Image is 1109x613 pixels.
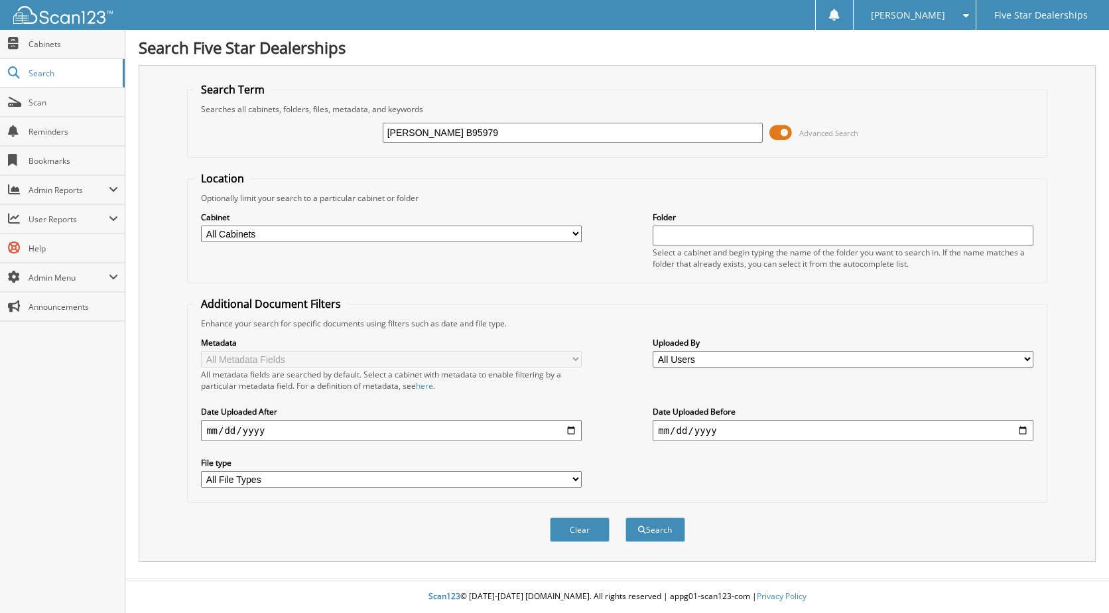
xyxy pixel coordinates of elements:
label: Uploaded By [653,337,1033,348]
label: File type [201,457,582,468]
div: Select a cabinet and begin typing the name of the folder you want to search in. If the name match... [653,247,1033,269]
h1: Search Five Star Dealerships [139,36,1096,58]
legend: Location [194,171,251,186]
label: Folder [653,212,1033,223]
a: here [416,380,433,391]
span: Search [29,68,116,79]
div: All metadata fields are searched by default. Select a cabinet with metadata to enable filtering b... [201,369,582,391]
label: Metadata [201,337,582,348]
input: start [201,420,582,441]
div: Optionally limit your search to a particular cabinet or folder [194,192,1040,204]
span: Admin Menu [29,272,109,283]
span: [PERSON_NAME] [871,11,945,19]
span: Scan [29,97,118,108]
div: Enhance your search for specific documents using filters such as date and file type. [194,318,1040,329]
legend: Additional Document Filters [194,297,348,311]
span: Five Star Dealerships [994,11,1088,19]
img: scan123-logo-white.svg [13,6,113,24]
label: Date Uploaded After [201,406,582,417]
iframe: Chat Widget [1043,549,1109,613]
button: Search [625,517,685,542]
span: Advanced Search [799,128,858,138]
legend: Search Term [194,82,271,97]
div: © [DATE]-[DATE] [DOMAIN_NAME]. All rights reserved | appg01-scan123-com | [125,580,1109,613]
a: Privacy Policy [757,590,807,602]
div: Searches all cabinets, folders, files, metadata, and keywords [194,103,1040,115]
label: Cabinet [201,212,582,223]
span: Cabinets [29,38,118,50]
input: end [653,420,1033,441]
span: Admin Reports [29,184,109,196]
span: User Reports [29,214,109,225]
span: Bookmarks [29,155,118,167]
span: Help [29,243,118,254]
span: Scan123 [428,590,460,602]
button: Clear [550,517,610,542]
span: Announcements [29,301,118,312]
span: Reminders [29,126,118,137]
label: Date Uploaded Before [653,406,1033,417]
